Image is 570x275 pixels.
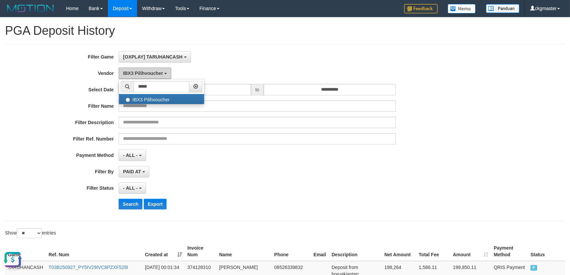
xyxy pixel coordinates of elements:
button: IBX3 Pilihvoucher [119,68,171,79]
label: IBX3 Pilihvoucher [119,94,204,104]
th: Payment Method [491,242,528,261]
span: to [251,84,264,95]
input: IBX3 Pilihvoucher [126,98,130,102]
th: Net Amount [382,242,416,261]
th: Total Fee [416,242,450,261]
label: Show entries [5,228,56,238]
th: Status [528,242,565,261]
span: PAID [530,265,537,271]
button: - ALL - [119,150,146,161]
th: Description [329,242,382,261]
th: Phone [271,242,311,261]
th: Email [311,242,329,261]
th: Ref. Num [46,242,142,261]
button: [OXPLAY] TARUHANCASH [119,51,191,63]
span: [OXPLAY] TARUHANCASH [123,54,182,60]
img: panduan.png [486,4,519,13]
th: Amount: activate to sort column ascending [450,242,491,261]
a: T03B250927_PY5IV29IVC8PZXF528I [49,265,128,270]
span: PAID AT [123,169,141,174]
button: Open LiveChat chat widget [3,3,23,23]
th: Invoice Num [185,242,216,261]
select: Showentries [17,228,42,238]
img: Feedback.jpg [404,4,438,13]
button: PAID AT [119,166,149,177]
img: MOTION_logo.png [5,3,56,13]
button: - ALL - [119,182,146,194]
span: - ALL - [123,185,138,191]
img: Button%20Memo.svg [448,4,476,13]
span: - ALL - [123,153,138,158]
button: Search [119,199,142,209]
h1: PGA Deposit History [5,24,565,37]
th: Game [5,242,46,261]
span: IBX3 Pilihvoucher [123,71,163,76]
th: Name [216,242,271,261]
button: Export [144,199,167,209]
th: Created at: activate to sort column ascending [142,242,185,261]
